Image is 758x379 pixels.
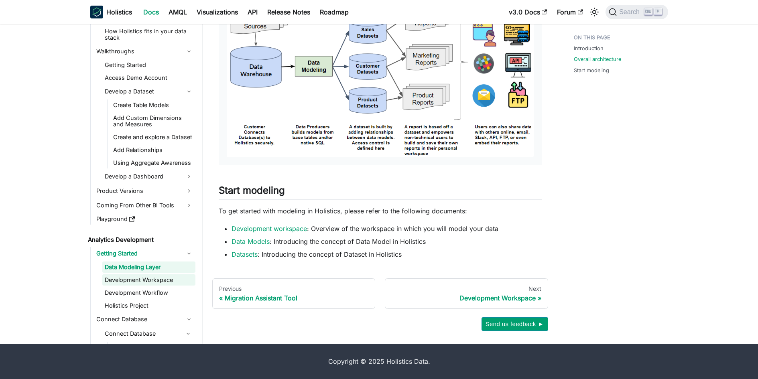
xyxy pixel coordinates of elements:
[94,199,195,212] a: Coming From Other BI Tools
[315,6,354,18] a: Roadmap
[243,6,262,18] a: API
[111,132,195,143] a: Create and explore a Dataset
[392,285,541,292] div: Next
[219,184,542,200] h2: Start modeling
[124,357,634,366] div: Copyright © 2025 Holistics Data.
[504,6,552,18] a: v3.0 Docs
[106,7,132,17] b: Holistics
[385,278,548,309] a: NextDevelopment Workspace
[232,225,307,233] a: Development workspace
[262,6,315,18] a: Release Notes
[102,72,195,83] a: Access Demo Account
[212,278,548,309] nav: Docs pages
[482,317,548,331] button: Send us feedback ►
[102,59,195,71] a: Getting Started
[102,287,195,298] a: Development Workflow
[102,327,181,340] a: Connect Database
[654,8,662,15] kbd: K
[232,237,542,246] li: : Introducing the concept of Data Model in Holistics
[111,157,195,168] a: Using Aggregate Awareness
[617,8,644,16] span: Search
[232,224,542,233] li: : Overview of the workspace in which you will model your data
[219,285,369,292] div: Previous
[232,250,258,258] a: Datasets
[102,261,195,273] a: Data Modeling Layer
[574,45,604,52] a: Introduction
[102,300,195,311] a: Holistics Project
[94,45,195,58] a: Walkthroughs
[85,234,195,245] a: Analytics Development
[102,170,195,183] a: Develop a Dashboard
[90,6,103,18] img: Holistics
[102,85,195,98] a: Develop a Dataset
[574,67,609,74] a: Start modeling
[111,99,195,111] a: Create Table Models
[94,213,195,225] a: Playground
[181,327,195,340] button: Collapse sidebar category 'Connect Database'
[212,278,376,309] a: PreviousMigration Assistant Tool
[102,274,195,286] a: Development Workspace
[232,237,270,245] a: Data Models
[219,206,542,216] p: To get started with modeling in Holistics, please refer to the following documents:
[111,112,195,130] a: Add Custom Dimensions and Measures
[111,144,195,156] a: Add Relationships
[102,26,195,43] a: How Holistics fits in your data stack
[192,6,243,18] a: Visualizations
[94,247,195,260] a: Getting Started
[94,184,195,197] a: Product Versions
[552,6,588,18] a: Forum
[574,55,621,63] a: Overall architecture
[111,342,195,353] a: Quickstart
[392,294,541,302] div: Development Workspace
[164,6,192,18] a: AMQL
[486,319,544,329] span: Send us feedback ►
[232,249,542,259] li: : Introducing the concept of Dataset in Holistics
[90,6,132,18] a: HolisticsHolistics
[606,5,668,19] button: Search (Ctrl+K)
[219,294,369,302] div: Migration Assistant Tool
[588,6,601,18] button: Switch between dark and light mode (currently light mode)
[94,313,195,326] a: Connect Database
[138,6,164,18] a: Docs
